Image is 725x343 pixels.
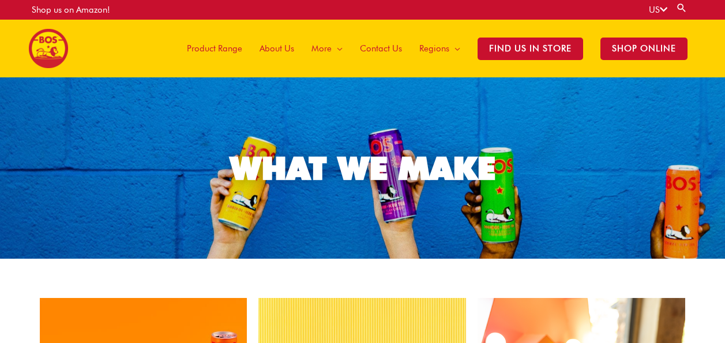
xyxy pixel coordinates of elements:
a: Product Range [178,20,251,77]
a: Regions [411,20,469,77]
span: SHOP ONLINE [600,38,688,60]
span: Contact Us [360,31,402,66]
span: Regions [419,31,449,66]
a: Search button [676,2,688,13]
a: US [649,5,667,15]
span: About Us [260,31,294,66]
nav: Site Navigation [170,20,696,77]
span: Product Range [187,31,242,66]
div: WHAT WE MAKE [230,152,495,184]
img: BOS United States [29,29,68,68]
a: Find Us in Store [469,20,592,77]
a: Contact Us [351,20,411,77]
span: Find Us in Store [478,38,583,60]
a: More [303,20,351,77]
a: SHOP ONLINE [592,20,696,77]
a: About Us [251,20,303,77]
span: More [311,31,332,66]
